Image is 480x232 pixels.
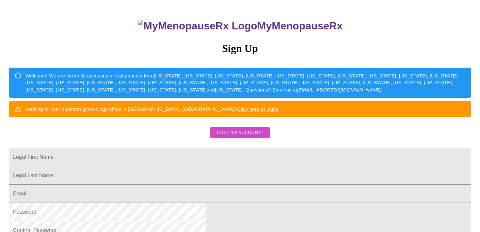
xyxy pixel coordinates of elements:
[216,129,263,137] span: Have an account?
[297,87,382,92] em: [EMAIL_ADDRESS][DOMAIN_NAME]
[10,20,471,32] h3: MyMenopauseRx
[9,42,471,55] h3: Sign Up
[25,103,279,115] div: Looking for our in person gynecology office in [GEOGRAPHIC_DATA], [GEOGRAPHIC_DATA]?
[25,70,466,96] div: Welcome! We are currently accepting virtual patients from [US_STATE], [US_STATE], [US_STATE], [US...
[237,106,279,112] a: Click here to login!
[138,20,257,32] img: MyMenopauseRx Logo
[210,127,270,139] button: Have an account?
[208,134,271,140] a: Have an account?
